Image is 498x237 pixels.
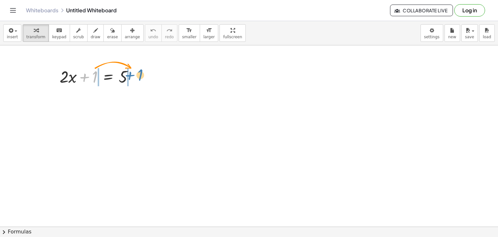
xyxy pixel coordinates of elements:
i: redo [166,27,172,34]
span: save [465,35,474,39]
span: load [483,35,491,39]
button: format_sizesmaller [179,24,200,42]
i: format_size [206,27,212,34]
i: undo [150,27,156,34]
button: scrub [70,24,88,42]
i: keyboard [56,27,62,34]
a: Whiteboards [26,7,58,14]
span: keypad [52,35,66,39]
span: arrange [125,35,140,39]
span: smaller [182,35,196,39]
button: erase [103,24,121,42]
span: scrub [73,35,84,39]
span: redo [165,35,174,39]
button: redoredo [161,24,177,42]
span: larger [203,35,215,39]
span: Collaborate Live [396,7,447,13]
button: keyboardkeypad [49,24,70,42]
button: Log in [454,4,485,17]
span: transform [26,35,45,39]
button: fullscreen [219,24,245,42]
button: undoundo [145,24,162,42]
span: settings [424,35,440,39]
i: format_size [186,27,192,34]
span: draw [91,35,101,39]
button: settings [421,24,443,42]
button: Collaborate Live [390,5,453,16]
span: fullscreen [223,35,242,39]
button: insert [3,24,21,42]
span: new [448,35,456,39]
button: arrange [121,24,144,42]
button: save [461,24,478,42]
button: load [479,24,495,42]
button: Toggle navigation [8,5,18,16]
button: format_sizelarger [200,24,218,42]
span: erase [107,35,118,39]
button: transform [23,24,49,42]
span: undo [148,35,158,39]
button: draw [87,24,104,42]
button: new [445,24,460,42]
span: insert [7,35,18,39]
